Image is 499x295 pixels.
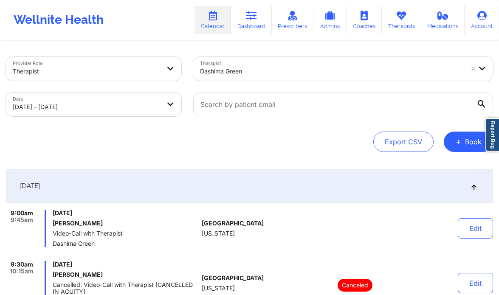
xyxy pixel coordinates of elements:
[53,230,198,237] span: Video-Call with Therapist
[382,6,421,34] a: Therapists
[202,230,235,237] span: [US_STATE]
[373,132,434,152] button: Export CSV
[347,6,382,34] a: Coaches
[313,6,347,34] a: Admins
[202,275,264,281] span: [GEOGRAPHIC_DATA]
[11,210,33,216] span: 9:00am
[272,6,314,34] a: Prescribers
[11,261,33,268] span: 9:30am
[465,6,499,34] a: Account
[231,6,272,34] a: Dashboard
[455,139,462,144] span: +
[13,98,160,116] div: [DATE] - [DATE]
[200,62,464,81] div: Dashima Green
[485,118,499,152] a: Report Bug
[53,281,198,295] span: Cancelled: Video-Call with Therapist [CANCELLED IN ACUITY]
[53,210,198,216] span: [DATE]
[11,216,33,223] span: 9:45am
[458,218,493,239] button: Edit
[53,261,198,268] span: [DATE]
[195,6,231,34] a: Calendar
[338,279,372,292] p: Canceled
[13,62,160,81] div: Therapist
[202,220,264,227] span: [GEOGRAPHIC_DATA]
[10,268,34,275] span: 10:15am
[20,182,40,190] span: [DATE]
[444,132,493,152] button: +Book
[421,6,465,34] a: Medications
[53,240,198,247] span: Dashima Green
[202,285,235,292] span: [US_STATE]
[53,220,198,227] h6: [PERSON_NAME]
[53,271,198,278] h6: [PERSON_NAME]
[193,93,493,116] input: Search by patient email
[458,273,493,293] button: Edit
